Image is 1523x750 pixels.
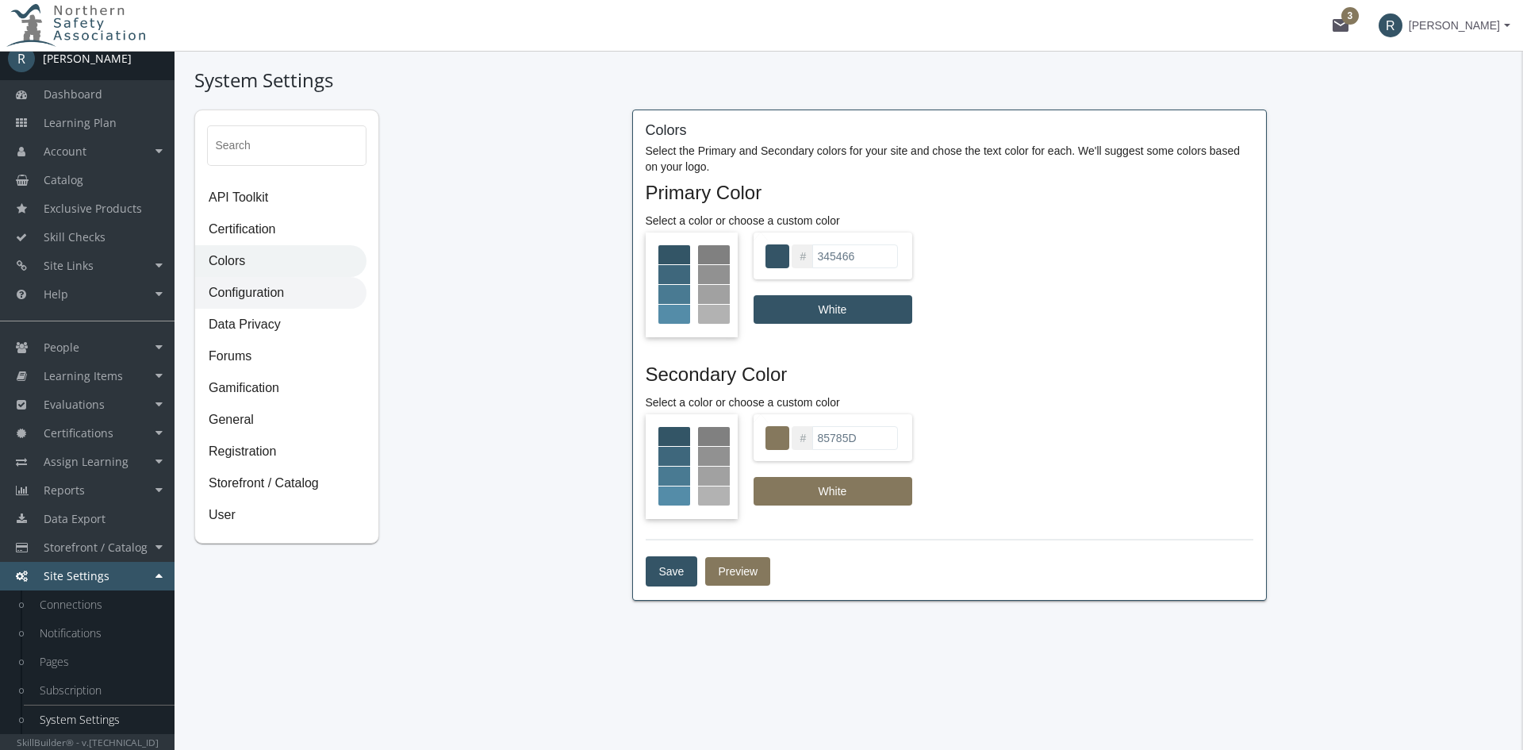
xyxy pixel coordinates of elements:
span: Gamification [196,373,366,405]
span: Learning Items [44,368,123,383]
span: Data Privacy [196,310,366,341]
mat-label: Select a color or choose a custom color [646,214,840,227]
p: Select the Primary and Secondary colors for your site and chose the text color for each. We'll su... [646,143,1253,175]
span: Certification [196,214,366,246]
div: [PERSON_NAME] [43,51,132,67]
span: Dashboard [44,87,102,102]
span: R [8,45,35,72]
small: SkillBuilder® - v.[TECHNICAL_ID] [17,736,159,748]
button: Save [646,556,698,587]
div: #919191 [698,447,730,466]
div: #808080 [698,245,730,264]
span: White [819,477,847,506]
span: Site Links [44,258,94,273]
div: #a1a1a1 [698,285,730,304]
div: #3e677c [658,447,690,466]
button: White [754,477,912,506]
div: #548ca8 [658,305,690,324]
a: Pages [24,648,175,676]
span: Registration [196,437,366,468]
span: Account [44,144,86,159]
div: #919191 [698,265,730,284]
mat-card-title: Primary Color [646,179,1253,206]
span: Colors [196,246,366,278]
a: Notifications [24,619,175,648]
span: Exclusive Products [44,201,142,216]
a: Subscription [24,676,175,705]
span: API Toolkit [196,183,366,214]
span: General [196,405,366,437]
span: Learning Plan [44,115,117,130]
span: Assign Learning [44,454,129,469]
button: Preview [705,557,770,586]
div: # [792,426,815,450]
span: Catalog [44,172,83,187]
div: #85785d [765,426,789,450]
div: #497a92 [658,467,690,486]
span: People [44,340,79,355]
div: #335566 [658,427,690,446]
div: #497a92 [658,285,690,304]
span: R [1379,13,1402,37]
span: User [196,500,366,532]
h1: System Settings [194,67,1503,94]
span: Configuration [196,278,366,310]
div: #335566 [658,245,690,264]
button: White [754,295,912,324]
span: Reports [44,483,85,498]
mat-card-title: Secondary Color [646,361,1253,388]
h4: Colors [646,123,1253,139]
span: Evaluations [44,397,105,412]
span: Data Export [44,511,105,526]
mat-icon: mail [1331,16,1350,35]
span: Forums [196,341,366,373]
span: White [819,295,847,324]
span: Storefront / Catalog [196,468,366,500]
span: [PERSON_NAME] [1409,11,1500,40]
span: Save [659,557,685,586]
span: Preview [718,557,758,586]
span: Skill Checks [44,229,105,244]
span: Help [44,287,68,302]
div: #b2b2b2 [698,487,730,506]
mat-label: Select a color or choose a custom color [646,396,840,409]
div: #3e677c [658,265,690,284]
span: Certifications [44,425,113,440]
div: #b2b2b2 [698,305,730,324]
div: #a1a1a1 [698,467,730,486]
span: Site Settings [44,568,109,583]
a: System Settings [24,706,175,734]
span: Storefront / Catalog [44,540,148,555]
div: #808080 [698,427,730,446]
div: #548ca8 [658,487,690,506]
div: # [792,244,815,268]
a: Connections [24,590,175,619]
div: #345466 [765,244,789,268]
